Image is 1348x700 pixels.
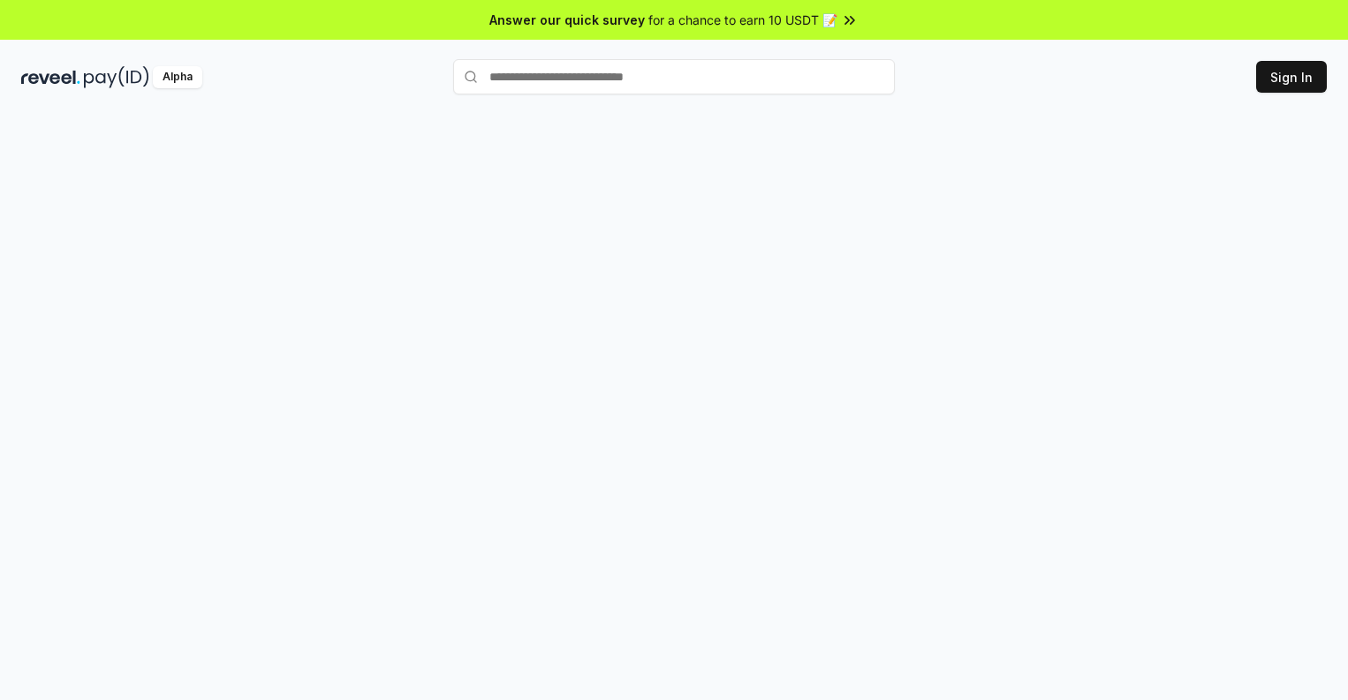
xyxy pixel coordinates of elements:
[648,11,837,29] span: for a chance to earn 10 USDT 📝
[84,66,149,88] img: pay_id
[1256,61,1327,93] button: Sign In
[489,11,645,29] span: Answer our quick survey
[153,66,202,88] div: Alpha
[21,66,80,88] img: reveel_dark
